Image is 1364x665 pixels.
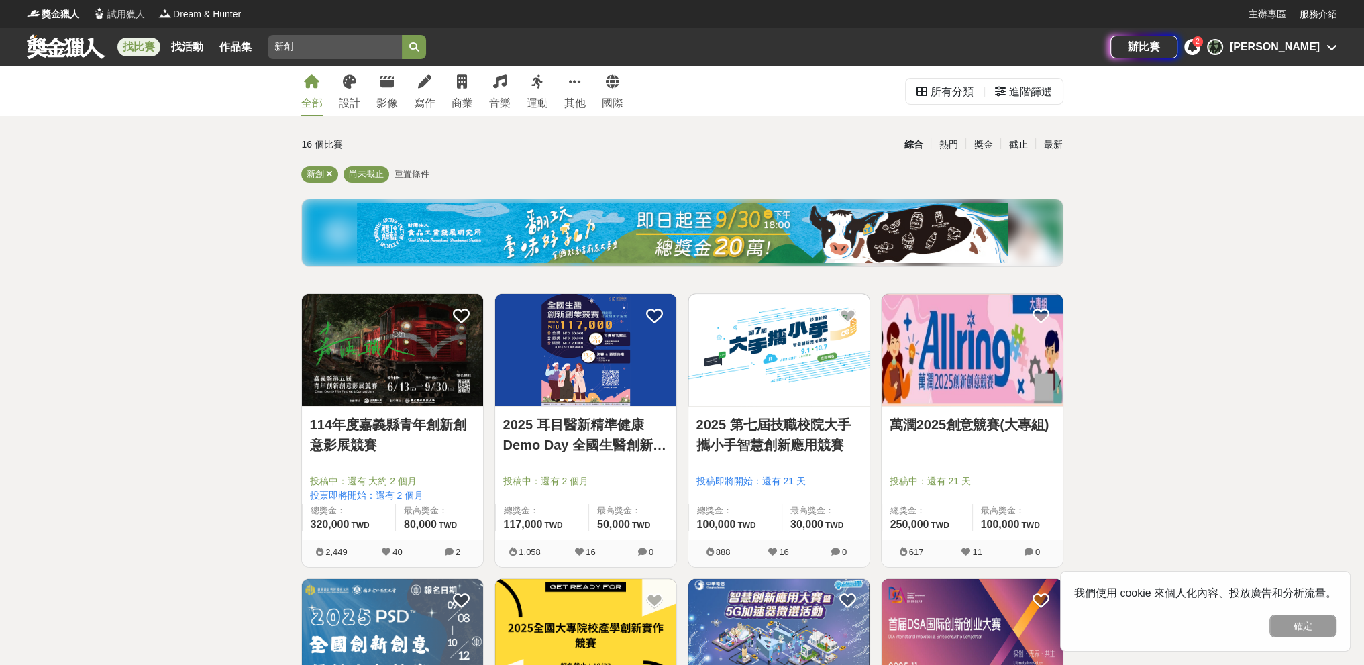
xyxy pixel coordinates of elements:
div: 獎金 [965,133,1000,156]
a: 國際 [602,66,623,116]
img: Cover Image [688,294,870,406]
span: 總獎金： [504,504,580,517]
span: 617 [909,547,924,557]
a: Cover Image [882,294,1063,407]
span: 獎金獵人 [42,7,79,21]
div: 其他 [564,95,586,111]
span: 0 [649,547,653,557]
a: 設計 [339,66,360,116]
span: 最高獎金： [597,504,668,517]
a: 其他 [564,66,586,116]
a: 服務介紹 [1300,7,1337,21]
span: 50,000 [597,519,630,530]
a: Cover Image [495,294,676,407]
a: 作品集 [214,38,257,56]
span: 總獎金： [890,504,964,517]
span: 試用獵人 [107,7,145,21]
div: 熱門 [931,133,965,156]
span: 總獎金： [697,504,774,517]
span: 320,000 [311,519,350,530]
div: 設計 [339,95,360,111]
div: 進階篩選 [1009,79,1052,105]
span: 80,000 [404,519,437,530]
a: Logo試用獵人 [93,7,145,21]
span: 我們使用 cookie 來個人化內容、投放廣告和分析流量。 [1074,587,1336,599]
a: 影像 [376,66,398,116]
span: 117,000 [504,519,543,530]
span: 最高獎金： [981,504,1055,517]
a: 音樂 [489,66,511,116]
button: 確定 [1269,615,1336,637]
a: 2025 耳目醫新精準健康 Demo Day 全國生醫創新創業競賽 [503,415,668,455]
span: 投稿中：還有 大約 2 個月 [310,474,475,489]
a: 商業 [452,66,473,116]
img: Cover Image [302,294,483,406]
span: 40 [392,547,402,557]
span: 0 [842,547,847,557]
span: 100,000 [981,519,1020,530]
span: TWD [351,521,369,530]
span: 0 [1035,547,1040,557]
span: TWD [825,521,843,530]
span: TWD [737,521,755,530]
span: 投稿中：還有 21 天 [890,474,1055,489]
span: 尚未截止 [349,169,384,179]
span: 總獎金： [311,504,387,517]
div: 商業 [452,95,473,111]
img: Logo [158,7,172,20]
span: 最高獎金： [404,504,475,517]
a: 找活動 [166,38,209,56]
a: 找比賽 [117,38,160,56]
div: 所有分類 [931,79,974,105]
a: 全部 [301,66,323,116]
a: 辦比賽 [1110,36,1177,58]
span: 投稿中：還有 2 個月 [503,474,668,489]
div: [PERSON_NAME] [1230,39,1320,55]
span: 16 [586,547,595,557]
span: 投稿即將開始：還有 21 天 [696,474,861,489]
span: TWD [632,521,650,530]
span: 最高獎金： [790,504,861,517]
input: 2025高通台灣AI黑客松 [268,35,402,59]
span: 2 [456,547,460,557]
div: 林 [1207,39,1223,55]
a: 運動 [527,66,548,116]
a: 2025 第七屆技職校院大手攜小手智慧創新應用競賽 [696,415,861,455]
div: 國際 [602,95,623,111]
div: 16 個比賽 [302,133,555,156]
a: 萬潤2025創意競賽(大專組) [890,415,1055,435]
span: 1,058 [519,547,541,557]
a: 114年度嘉義縣青年創新創意影展競賽 [310,415,475,455]
a: Cover Image [688,294,870,407]
span: 11 [972,547,982,557]
div: 影像 [376,95,398,111]
span: TWD [544,521,562,530]
span: TWD [1021,521,1039,530]
a: 寫作 [414,66,435,116]
a: 主辦專區 [1249,7,1286,21]
span: TWD [439,521,457,530]
span: 100,000 [697,519,736,530]
span: 30,000 [790,519,823,530]
div: 最新 [1035,133,1070,156]
span: 新創 [307,169,324,179]
span: 250,000 [890,519,929,530]
span: 16 [779,547,788,557]
span: TWD [931,521,949,530]
img: Cover Image [882,294,1063,406]
span: 888 [716,547,731,557]
div: 全部 [301,95,323,111]
img: bbde9c48-f993-4d71-8b4e-c9f335f69c12.jpg [357,203,1008,263]
div: 運動 [527,95,548,111]
a: Cover Image [302,294,483,407]
span: 2 [1196,38,1200,45]
div: 音樂 [489,95,511,111]
div: 截止 [1000,133,1035,156]
a: LogoDream & Hunter [158,7,241,21]
span: Dream & Hunter [173,7,241,21]
img: Cover Image [495,294,676,406]
span: 投票即將開始：還有 2 個月 [310,489,475,503]
a: Logo獎金獵人 [27,7,79,21]
div: 寫作 [414,95,435,111]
